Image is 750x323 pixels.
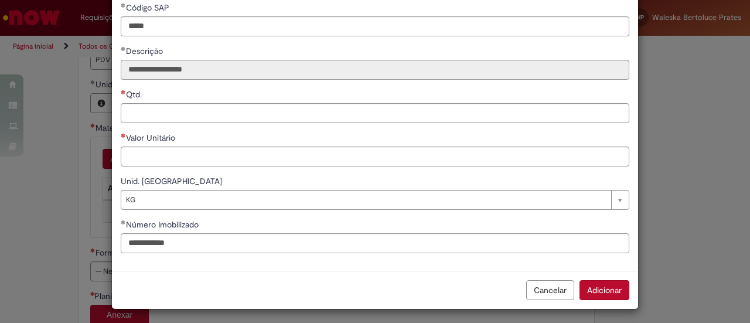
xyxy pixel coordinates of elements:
span: Unid. [GEOGRAPHIC_DATA] [121,176,224,186]
span: Obrigatório Preenchido [121,220,126,225]
button: Adicionar [579,280,629,300]
input: Número Imobilizado [121,233,629,253]
span: Obrigatório Preenchido [121,46,126,51]
input: Valor Unitário [121,147,629,166]
span: Somente leitura - Descrição [126,46,165,56]
span: Valor Unitário [126,132,178,143]
input: Qtd. [121,103,629,123]
input: Código SAP [121,16,629,36]
span: Código SAP [126,2,172,13]
span: Número Imobilizado [126,219,201,230]
label: Somente leitura - Descrição [121,45,165,57]
button: Cancelar [526,280,574,300]
span: Necessários [121,90,126,94]
span: Necessários [121,133,126,138]
span: Obrigatório Preenchido [121,3,126,8]
span: Qtd. [126,89,144,100]
span: KG [126,191,605,209]
input: Descrição [121,60,629,80]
